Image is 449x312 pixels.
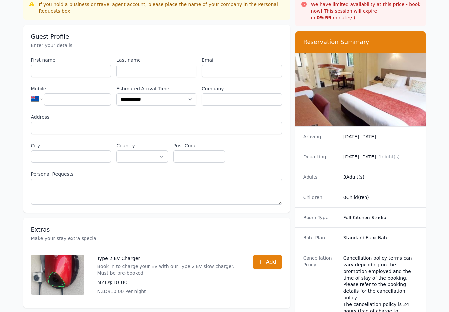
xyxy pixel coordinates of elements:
label: Address [31,114,282,120]
label: Personal Requests [31,171,282,177]
dt: Adults [303,174,338,180]
img: Full Kitchen Studio [295,53,426,126]
img: Type 2 EV Charger [31,255,84,295]
dt: Departing [303,154,338,160]
p: Enter your details [31,42,282,49]
label: First name [31,57,111,63]
div: If you hold a business or travel agent account, please place the name of your company in the Pers... [39,1,285,14]
p: NZD$10.00 Per night [97,288,240,295]
label: Company [202,85,282,92]
button: Add [253,255,282,269]
dd: [DATE] [DATE] [343,133,418,140]
span: Add [266,258,276,266]
dt: Children [303,194,338,201]
p: NZD$10.00 [97,279,240,287]
dd: Full Kitchen Studio [343,214,418,221]
span: 1 night(s) [379,154,400,159]
h3: Reservation Summary [303,38,418,46]
label: Estimated Arrival Time [116,85,196,92]
dd: Standard Flexi Rate [343,234,418,241]
h3: Extras [31,226,282,234]
p: Make your stay extra special [31,235,282,242]
label: Mobile [31,85,111,92]
dd: 0 Child(ren) [343,194,418,201]
dt: Rate Plan [303,234,338,241]
strong: 09 : 59 [317,15,332,20]
p: We have limited availability at this price - book now! This session will expire in minute(s). [311,1,421,21]
dt: Room Type [303,214,338,221]
p: Book in to charge your EV with our Type 2 EV slow charger. Must be pre-booked. [97,263,240,276]
label: Last name [116,57,196,63]
dt: Arriving [303,133,338,140]
dd: [DATE] [DATE] [343,154,418,160]
label: Country [116,142,168,149]
h3: Guest Profile [31,33,282,41]
label: Post Code [173,142,225,149]
label: Email [202,57,282,63]
p: Type 2 EV Charger [97,255,240,262]
dd: 3 Adult(s) [343,174,418,180]
label: City [31,142,111,149]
